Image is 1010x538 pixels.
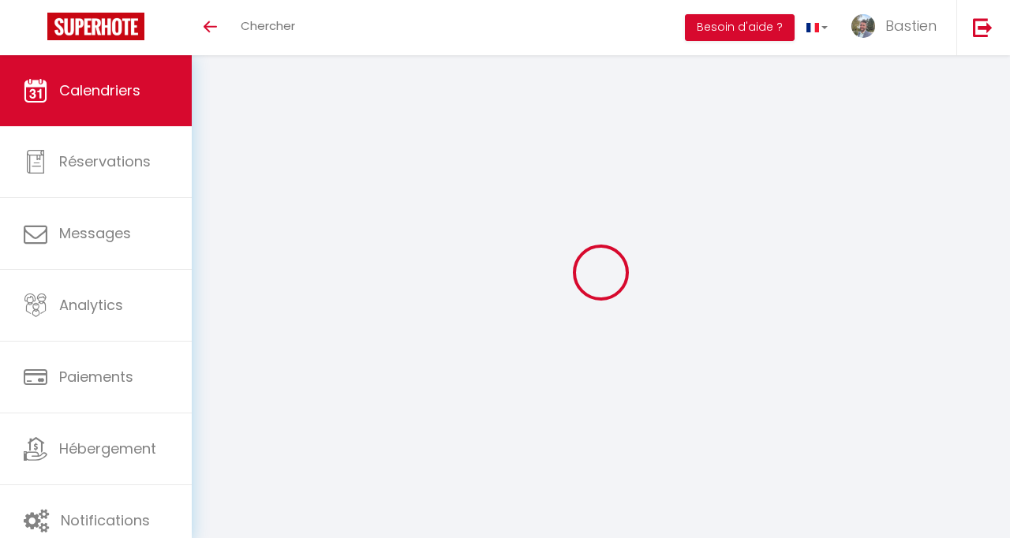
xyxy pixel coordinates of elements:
span: Chercher [241,17,295,34]
span: Paiements [59,367,133,387]
button: Besoin d'aide ? [685,14,795,41]
span: Bastien [885,16,937,35]
img: Super Booking [47,13,144,40]
span: Notifications [61,510,150,530]
span: Analytics [59,295,123,315]
span: Calendriers [59,80,140,100]
span: Réservations [59,151,151,171]
img: ... [851,14,875,38]
span: Messages [59,223,131,243]
img: logout [973,17,993,37]
span: Hébergement [59,439,156,458]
